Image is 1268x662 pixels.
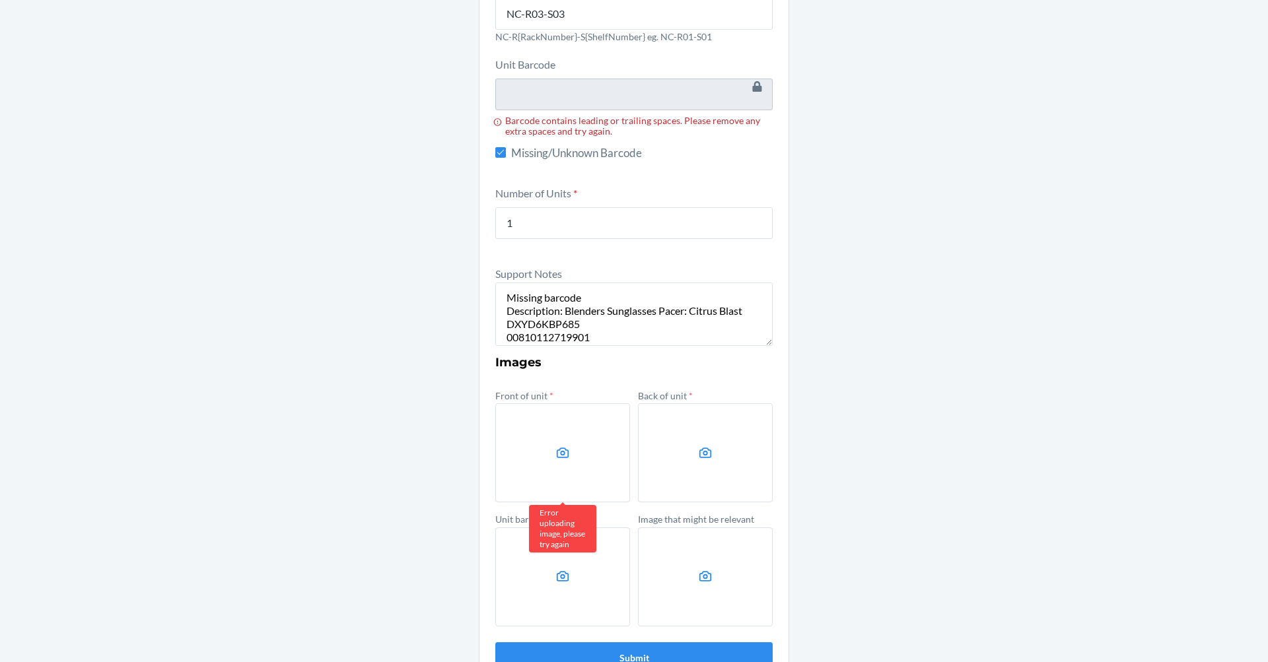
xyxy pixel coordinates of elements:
label: Image that might be relevant [638,513,754,525]
label: Front of unit [495,390,553,401]
div: Barcode contains leading or trailing spaces. Please remove any extra spaces and try again. [495,116,773,137]
p: NC-R{RackNumber}-S{ShelfNumber} eg. NC-R01-S01 [495,30,773,44]
label: Back of unit [638,390,693,401]
label: Unit barcode [495,513,555,525]
label: Number of Units [495,187,577,199]
input: Missing/Unknown Barcode [495,147,506,158]
input: Barcode contains leading or trailing spaces. Please remove any extra spaces and try again. [495,79,773,110]
span: Missing/Unknown Barcode [511,145,773,162]
label: Support Notes [495,267,562,280]
div: Error uploading image, please try again [529,505,596,552]
label: Unit Barcode [495,58,555,71]
h3: Images [495,354,773,371]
